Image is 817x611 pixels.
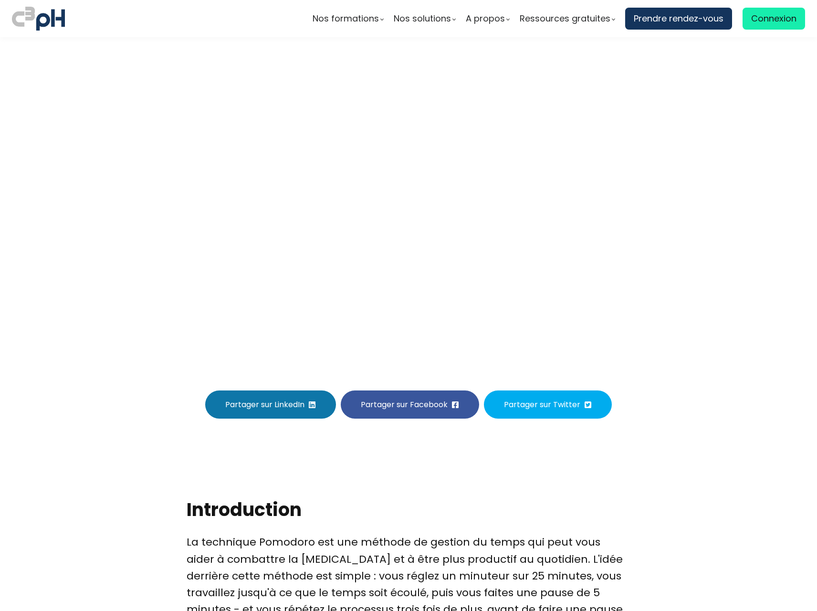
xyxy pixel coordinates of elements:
[187,497,630,522] h2: Introduction
[225,399,304,411] span: Partager sur LinkedIn
[634,11,723,26] span: Prendre rendez-vous
[12,5,65,32] img: logo C3PH
[361,399,448,411] span: Partager sur Facebook
[625,8,732,30] a: Prendre rendez-vous
[484,390,612,419] button: Partager sur Twitter
[466,11,505,26] span: A propos
[520,11,610,26] span: Ressources gratuites
[743,8,805,30] a: Connexion
[751,11,796,26] span: Connexion
[504,399,580,411] span: Partager sur Twitter
[394,11,451,26] span: Nos solutions
[205,390,336,419] button: Partager sur LinkedIn
[313,11,379,26] span: Nos formations
[341,390,479,419] button: Partager sur Facebook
